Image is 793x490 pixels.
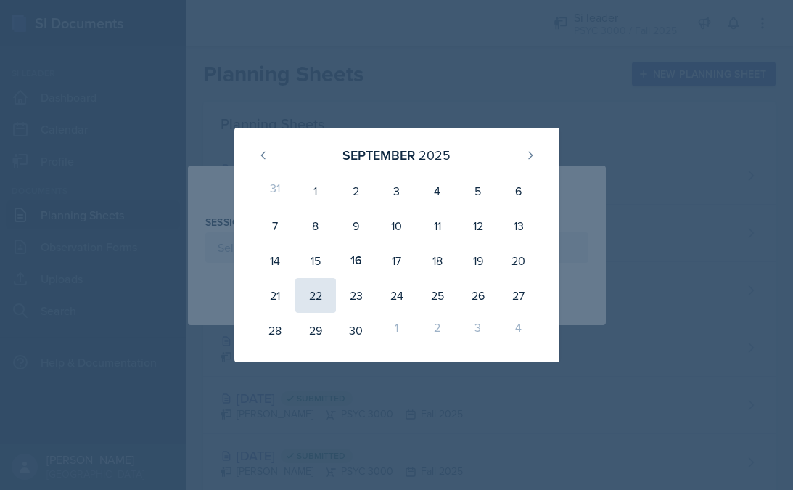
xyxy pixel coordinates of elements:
div: 10 [377,208,417,243]
div: 2 [417,313,458,348]
div: 1 [377,313,417,348]
div: 3 [377,173,417,208]
div: 31 [255,173,295,208]
div: 11 [417,208,458,243]
div: 25 [417,278,458,313]
div: 2 [336,173,377,208]
div: 14 [255,243,295,278]
div: 5 [458,173,498,208]
div: 15 [295,243,336,278]
div: 7 [255,208,295,243]
div: 3 [458,313,498,348]
div: 30 [336,313,377,348]
div: 18 [417,243,458,278]
div: 29 [295,313,336,348]
div: 23 [336,278,377,313]
div: 21 [255,278,295,313]
div: 16 [336,243,377,278]
div: 28 [255,313,295,348]
div: 9 [336,208,377,243]
div: 1 [295,173,336,208]
div: 19 [458,243,498,278]
div: 22 [295,278,336,313]
div: September [342,145,415,165]
div: 4 [498,313,539,348]
div: 26 [458,278,498,313]
div: 24 [377,278,417,313]
div: 27 [498,278,539,313]
div: 2025 [419,145,451,165]
div: 6 [498,173,539,208]
div: 4 [417,173,458,208]
div: 20 [498,243,539,278]
div: 13 [498,208,539,243]
div: 8 [295,208,336,243]
div: 17 [377,243,417,278]
div: 12 [458,208,498,243]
